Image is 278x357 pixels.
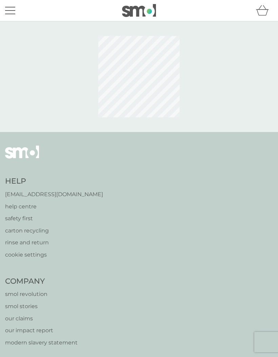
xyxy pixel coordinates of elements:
h4: Company [5,276,78,287]
a: safety first [5,214,103,223]
button: menu [5,4,15,17]
a: carton recycling [5,226,103,235]
a: rinse and return [5,238,103,247]
a: help centre [5,202,103,211]
a: cookie settings [5,250,103,259]
a: [EMAIL_ADDRESS][DOMAIN_NAME] [5,190,103,199]
a: modern slavery statement [5,338,78,347]
img: smol [5,146,39,169]
h4: Help [5,176,103,187]
div: basket [256,4,273,17]
a: our impact report [5,326,78,335]
a: smol revolution [5,290,78,299]
a: our claims [5,314,78,323]
a: smol stories [5,302,78,311]
img: smol [122,4,156,17]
